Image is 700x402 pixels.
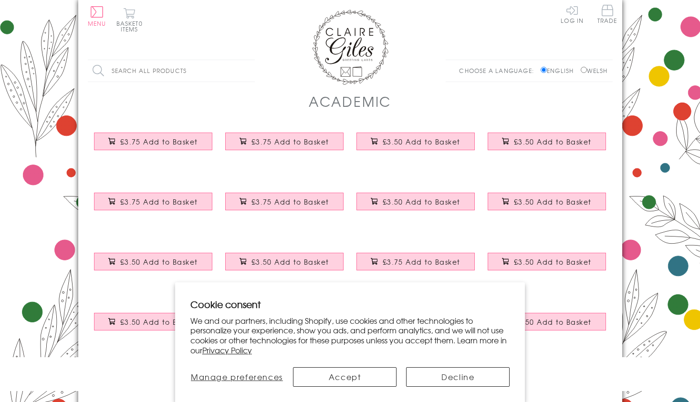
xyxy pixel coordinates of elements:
[88,246,219,287] a: Good Luck Card, Pencil case, First Day of School, Embellished with pompoms £3.50 Add to Basket
[514,197,592,206] span: £3.50 Add to Basket
[481,125,613,166] a: Thank you Teaching Assistand Card, School, Embellished with pompoms £3.50 Add to Basket
[190,367,283,387] button: Manage preferences
[459,66,539,75] p: Choose a language:
[488,133,606,150] button: £3.50 Add to Basket
[251,257,329,267] span: £3.50 Add to Basket
[488,253,606,270] button: £3.50 Add to Basket
[94,193,212,210] button: £3.75 Add to Basket
[514,257,592,267] span: £3.50 Add to Basket
[481,306,613,347] a: A Level Good Luck Card, Dotty Circle, Embellished with pompoms £3.50 Add to Basket
[88,19,106,28] span: Menu
[481,246,613,287] a: Exam Good Luck Card, Pink Stars, Embellished with a padded star £3.50 Add to Basket
[597,5,617,25] a: Trade
[541,67,547,73] input: English
[581,66,608,75] label: Welsh
[488,313,606,330] button: £3.50 Add to Basket
[356,193,475,210] button: £3.50 Add to Basket
[251,137,329,146] span: £3.75 Add to Basket
[481,186,613,227] a: Congratulations National Exam Results Card, Star, Embellished with pompoms £3.50 Add to Basket
[245,60,255,82] input: Search
[356,133,475,150] button: £3.50 Add to Basket
[406,367,510,387] button: Decline
[350,186,481,227] a: Congratulations Card, exam results, Embellished with a padded star £3.50 Add to Basket
[191,371,283,382] span: Manage preferences
[356,253,475,270] button: £3.75 Add to Basket
[225,133,344,150] button: £3.75 Add to Basket
[514,317,592,327] span: £3.50 Add to Basket
[120,257,198,267] span: £3.50 Add to Basket
[350,125,481,166] a: Thank you Teacher Card, School, Embellished with pompoms £3.50 Add to Basket
[116,8,143,32] button: Basket0 items
[94,133,212,150] button: £3.75 Add to Basket
[488,193,606,210] button: £3.50 Add to Basket
[251,197,329,206] span: £3.75 Add to Basket
[309,92,391,111] h1: Academic
[350,246,481,287] a: Good Luck Exams Card, Rainbow, Embellished with a colourful tassel £3.75 Add to Basket
[383,257,460,267] span: £3.75 Add to Basket
[94,253,212,270] button: £3.50 Add to Basket
[219,125,350,166] a: Thank You Teacher Card, Medal & Books, Embellished with a colourful tassel £3.75 Add to Basket
[581,67,587,73] input: Welsh
[88,125,219,166] a: Thank You Teacher Card, Trophy, Embellished with a colourful tassel £3.75 Add to Basket
[88,60,255,82] input: Search all products
[219,186,350,227] a: Congratulations and Good Luck Card, Off to Uni, Embellished with pompoms £3.75 Add to Basket
[293,367,397,387] button: Accept
[88,306,219,347] a: Good Luck in your Finals Card, Dots, Embellished with pompoms £3.50 Add to Basket
[514,137,592,146] span: £3.50 Add to Basket
[225,253,344,270] button: £3.50 Add to Basket
[121,19,143,33] span: 0 items
[94,313,212,330] button: £3.50 Add to Basket
[219,246,350,287] a: Good Luck on your 1st day of School Card, Pencils, Congratulations £3.50 Add to Basket
[312,10,388,85] img: Claire Giles Greetings Cards
[190,298,510,311] h2: Cookie consent
[561,5,584,23] a: Log In
[88,6,106,26] button: Menu
[120,137,198,146] span: £3.75 Add to Basket
[88,186,219,227] a: Thank You Teaching Assistant Card, Rosette, Embellished with a colourful tassel £3.75 Add to Basket
[202,344,252,356] a: Privacy Policy
[597,5,617,23] span: Trade
[541,66,578,75] label: English
[120,317,198,327] span: £3.50 Add to Basket
[120,197,198,206] span: £3.75 Add to Basket
[225,193,344,210] button: £3.75 Add to Basket
[190,316,510,355] p: We and our partners, including Shopify, use cookies and other technologies to personalize your ex...
[383,197,460,206] span: £3.50 Add to Basket
[383,137,460,146] span: £3.50 Add to Basket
